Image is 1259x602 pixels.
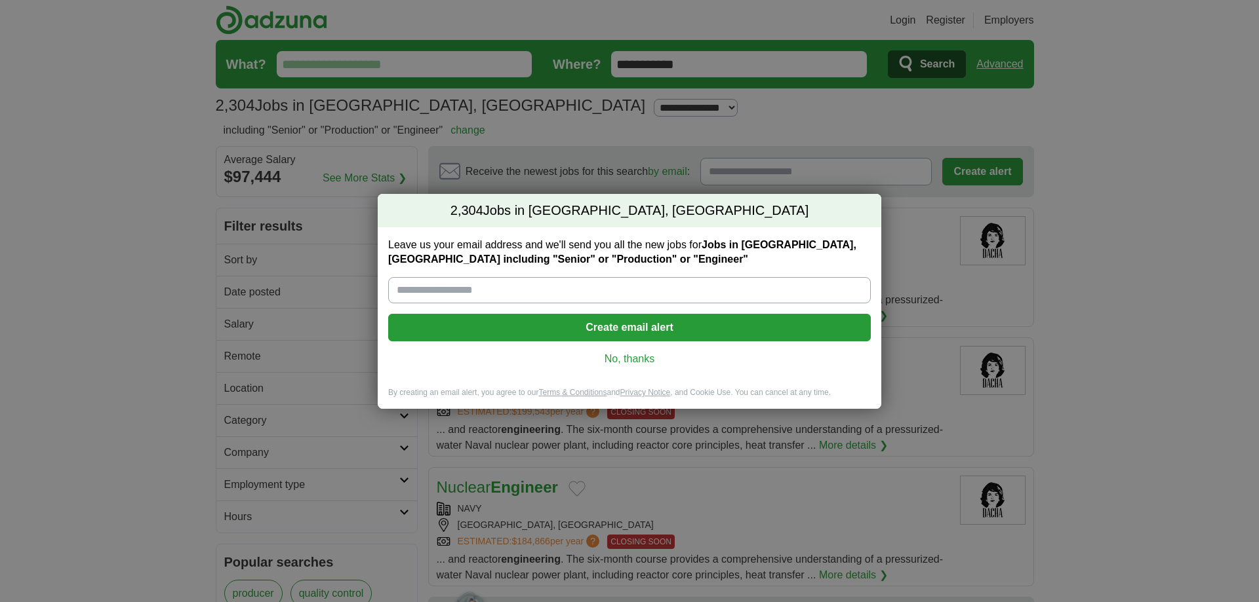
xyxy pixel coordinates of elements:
[378,387,881,409] div: By creating an email alert, you agree to our and , and Cookie Use. You can cancel at any time.
[399,352,860,366] a: No, thanks
[538,388,607,397] a: Terms & Conditions
[620,388,671,397] a: Privacy Notice
[388,314,871,341] button: Create email alert
[378,194,881,228] h2: Jobs in [GEOGRAPHIC_DATA], [GEOGRAPHIC_DATA]
[450,202,483,220] span: 2,304
[388,238,871,267] label: Leave us your email address and we'll send you all the new jobs for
